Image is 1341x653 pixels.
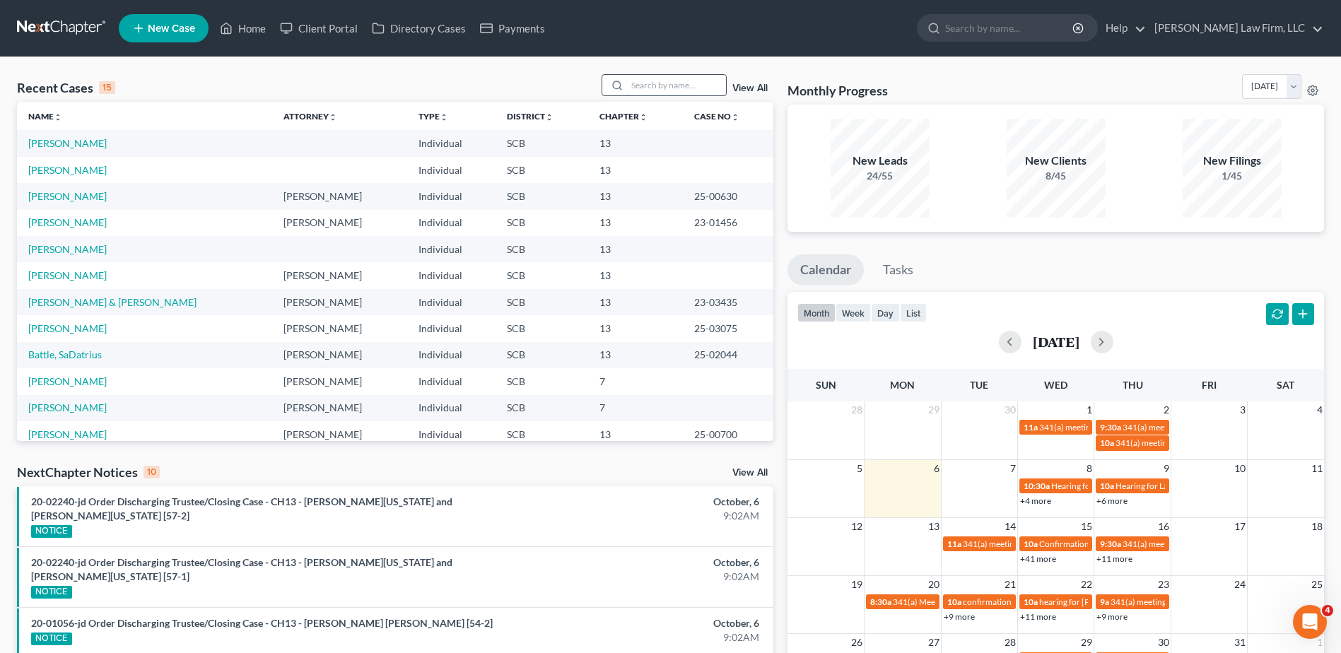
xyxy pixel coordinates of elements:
[963,539,1174,549] span: 341(a) meeting for [PERSON_NAME] & [PERSON_NAME]
[329,113,337,122] i: unfold_more
[683,342,773,368] td: 25-02044
[496,157,588,183] td: SCB
[588,421,683,447] td: 13
[1316,634,1324,651] span: 1
[945,15,1074,41] input: Search by name...
[1007,169,1106,183] div: 8/45
[588,130,683,156] td: 13
[526,570,759,584] div: 9:02AM
[496,183,588,209] td: SCB
[1096,495,1128,506] a: +6 more
[1096,553,1132,564] a: +11 more
[1183,169,1282,183] div: 1/45
[1020,553,1056,564] a: +41 more
[850,401,864,418] span: 28
[588,183,683,209] td: 13
[1033,334,1079,349] h2: [DATE]
[1009,460,1017,477] span: 7
[850,634,864,651] span: 26
[28,243,107,255] a: [PERSON_NAME]
[407,183,496,209] td: Individual
[588,236,683,262] td: 13
[1100,422,1121,433] span: 9:30a
[17,464,160,481] div: NextChapter Notices
[496,130,588,156] td: SCB
[272,210,407,236] td: [PERSON_NAME]
[831,169,930,183] div: 24/55
[526,555,759,570] div: October, 6
[28,216,107,228] a: [PERSON_NAME]
[1162,460,1171,477] span: 9
[1079,576,1094,593] span: 22
[31,633,72,645] div: NOTICE
[1079,518,1094,535] span: 15
[496,342,588,368] td: SCB
[927,634,941,651] span: 27
[496,236,588,262] td: SCB
[496,262,588,288] td: SCB
[28,269,107,281] a: [PERSON_NAME]
[283,111,337,122] a: Attorneyunfold_more
[1039,539,1201,549] span: Confirmation Hearing for [PERSON_NAME]
[273,16,365,41] a: Client Portal
[1024,481,1050,491] span: 10:30a
[17,79,115,96] div: Recent Cases
[890,379,915,391] span: Mon
[28,296,197,308] a: [PERSON_NAME] & [PERSON_NAME]
[850,518,864,535] span: 12
[407,210,496,236] td: Individual
[272,262,407,288] td: [PERSON_NAME]
[816,379,836,391] span: Sun
[599,111,648,122] a: Chapterunfold_more
[932,460,941,477] span: 6
[588,315,683,341] td: 13
[694,111,739,122] a: Case Nounfold_more
[407,421,496,447] td: Individual
[1233,634,1247,651] span: 31
[1096,611,1128,622] a: +9 more
[870,596,891,607] span: 8:30a
[28,137,107,149] a: [PERSON_NAME]
[31,495,452,522] a: 20-02240-jd Order Discharging Trustee/Closing Case - CH13 - [PERSON_NAME][US_STATE] and [PERSON_N...
[683,183,773,209] td: 25-00630
[272,342,407,368] td: [PERSON_NAME]
[947,596,961,607] span: 10a
[1123,539,1259,549] span: 341(a) meeting for [PERSON_NAME]
[1202,379,1217,391] span: Fri
[28,375,107,387] a: [PERSON_NAME]
[1003,576,1017,593] span: 21
[927,576,941,593] span: 20
[1003,401,1017,418] span: 30
[1115,481,1236,491] span: Hearing for La [PERSON_NAME]
[855,460,864,477] span: 5
[407,289,496,315] td: Individual
[871,303,900,322] button: day
[1099,16,1146,41] a: Help
[893,596,1076,607] span: 341(a) Meeting of Creditors for [PERSON_NAME]
[545,113,554,122] i: unfold_more
[407,236,496,262] td: Individual
[850,576,864,593] span: 19
[1100,539,1121,549] span: 9:30a
[1020,495,1051,506] a: +4 more
[1020,611,1056,622] a: +11 more
[1233,518,1247,535] span: 17
[496,289,588,315] td: SCB
[588,210,683,236] td: 13
[507,111,554,122] a: Districtunfold_more
[54,113,62,122] i: unfold_more
[144,466,160,478] div: 10
[213,16,273,41] a: Home
[1162,401,1171,418] span: 2
[365,16,473,41] a: Directory Cases
[28,190,107,202] a: [PERSON_NAME]
[1007,153,1106,169] div: New Clients
[1233,576,1247,593] span: 24
[588,342,683,368] td: 13
[28,348,102,360] a: Battle, SaDatrius
[407,342,496,368] td: Individual
[418,111,448,122] a: Typeunfold_more
[1156,634,1171,651] span: 30
[1277,379,1294,391] span: Sat
[1238,401,1247,418] span: 3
